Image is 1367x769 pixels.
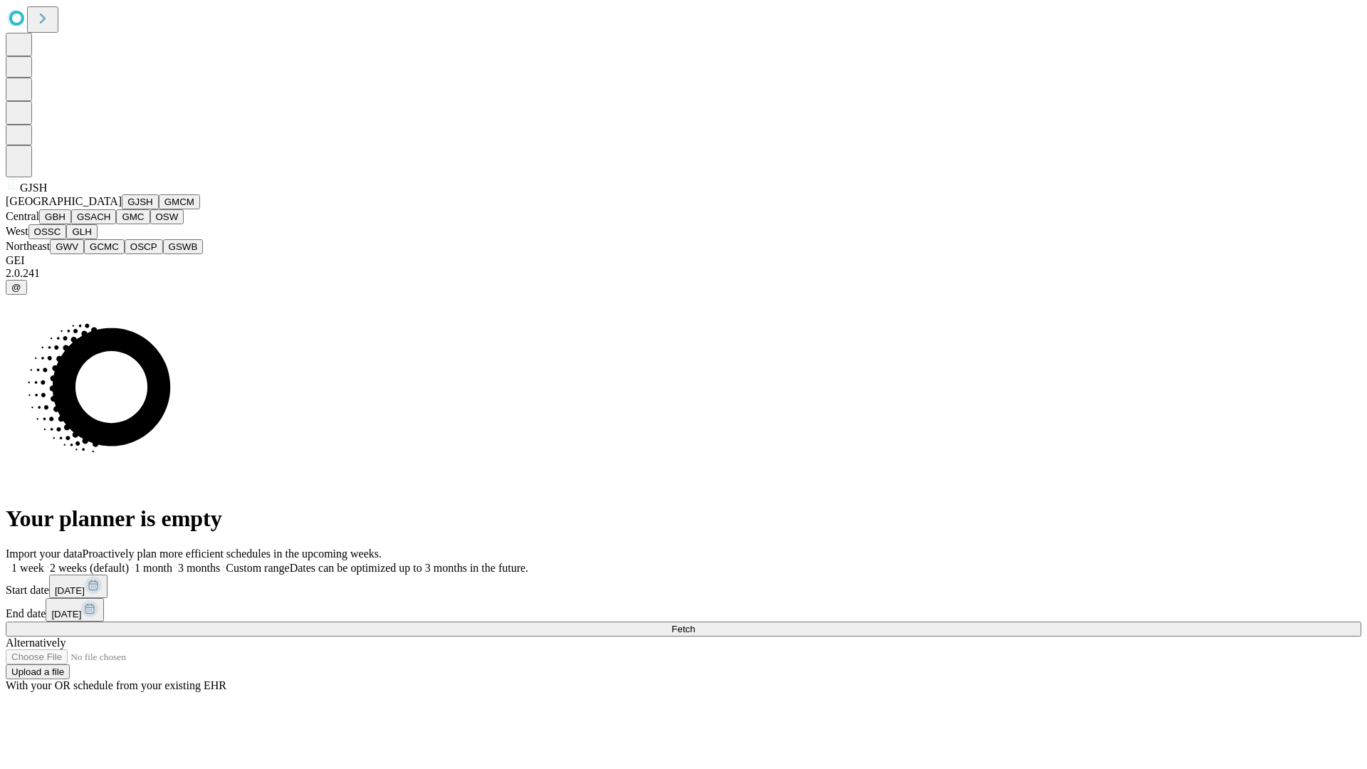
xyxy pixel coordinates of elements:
[6,548,83,560] span: Import your data
[6,267,1361,280] div: 2.0.241
[66,224,97,239] button: GLH
[159,194,200,209] button: GMCM
[6,240,50,252] span: Northeast
[6,225,28,237] span: West
[39,209,71,224] button: GBH
[46,598,104,622] button: [DATE]
[150,209,184,224] button: OSW
[6,622,1361,637] button: Fetch
[6,598,1361,622] div: End date
[6,637,66,649] span: Alternatively
[49,575,108,598] button: [DATE]
[20,182,47,194] span: GJSH
[6,679,226,691] span: With your OR schedule from your existing EHR
[290,562,528,574] span: Dates can be optimized up to 3 months in the future.
[50,562,129,574] span: 2 weeks (default)
[6,254,1361,267] div: GEI
[6,195,122,207] span: [GEOGRAPHIC_DATA]
[11,282,21,293] span: @
[50,239,84,254] button: GWV
[71,209,116,224] button: GSACH
[6,506,1361,532] h1: Your planner is empty
[135,562,172,574] span: 1 month
[178,562,220,574] span: 3 months
[6,575,1361,598] div: Start date
[125,239,163,254] button: OSCP
[226,562,289,574] span: Custom range
[6,210,39,222] span: Central
[84,239,125,254] button: GCMC
[83,548,382,560] span: Proactively plan more efficient schedules in the upcoming weeks.
[122,194,159,209] button: GJSH
[51,609,81,619] span: [DATE]
[116,209,150,224] button: GMC
[6,664,70,679] button: Upload a file
[55,585,85,596] span: [DATE]
[6,280,27,295] button: @
[28,224,67,239] button: OSSC
[11,562,44,574] span: 1 week
[163,239,204,254] button: GSWB
[671,624,695,634] span: Fetch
